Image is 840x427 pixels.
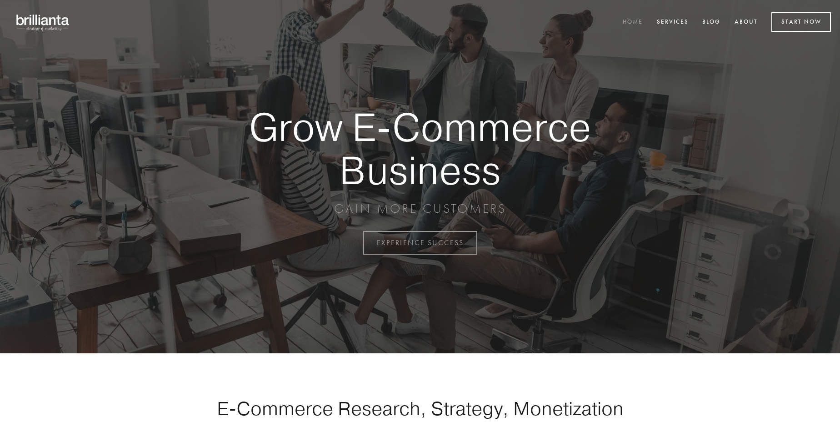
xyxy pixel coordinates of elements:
a: EXPERIENCE SUCCESS [363,231,477,255]
a: About [729,15,764,30]
a: Services [651,15,695,30]
img: brillianta - research, strategy, marketing [9,9,77,35]
p: GAIN MORE CUSTOMERS [217,201,623,217]
h1: E-Commerce Research, Strategy, Monetization [188,397,652,420]
a: Blog [696,15,726,30]
a: Start Now [771,12,831,32]
strong: Grow E-Commerce Business [217,105,623,191]
a: Home [617,15,649,30]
